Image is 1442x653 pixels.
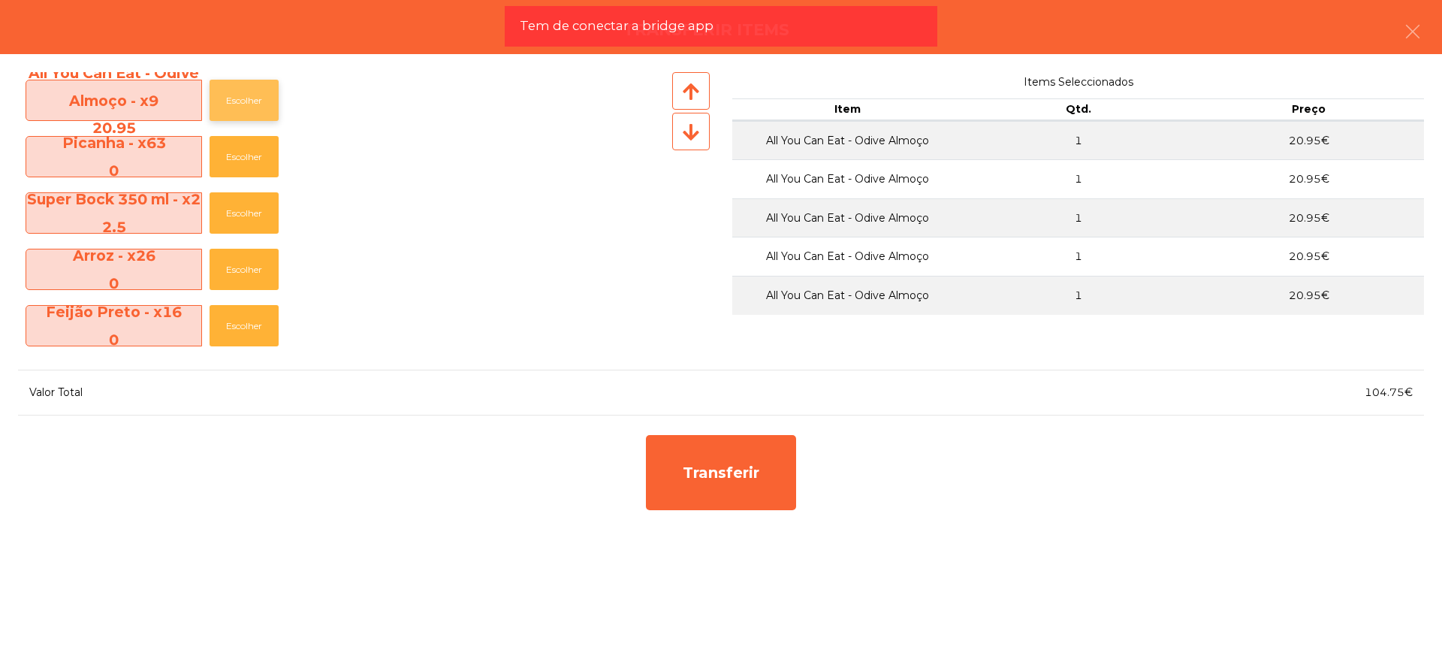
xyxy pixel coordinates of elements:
span: Items Seleccionados [732,72,1424,92]
td: All You Can Eat - Odive Almoço [732,159,963,198]
button: Escolher [210,136,279,177]
th: Qtd. [963,98,1193,121]
button: Escolher [210,249,279,290]
td: All You Can Eat - Odive Almoço [732,198,963,237]
td: 20.95€ [1193,159,1424,198]
span: Feijão Preto - x16 [26,298,201,353]
div: 20.95 [26,114,201,141]
td: 20.95€ [1193,198,1424,237]
th: Item [732,98,963,121]
div: 2.5 [26,213,201,240]
div: 0 [26,270,201,297]
td: 20.95€ [1193,237,1424,276]
button: Escolher [210,80,279,121]
td: 1 [963,121,1193,160]
td: 1 [963,276,1193,315]
div: 0 [26,157,201,184]
span: Arroz - x26 [26,242,201,297]
span: All You Can Eat - Odive Almoço - x9 [26,59,201,141]
button: Escolher [210,305,279,346]
span: 104.75€ [1365,385,1413,399]
div: Transferir [646,435,796,510]
span: Valor Total [29,385,83,399]
td: All You Can Eat - Odive Almoço [732,276,963,315]
th: Preço [1193,98,1424,121]
td: All You Can Eat - Odive Almoço [732,121,963,160]
td: 20.95€ [1193,121,1424,160]
button: Escolher [210,192,279,234]
span: Tem de conectar a bridge app [520,17,713,35]
td: 1 [963,159,1193,198]
td: All You Can Eat - Odive Almoço [732,237,963,276]
td: 1 [963,198,1193,237]
td: 1 [963,237,1193,276]
span: Super Bock 350 ml - x2 [26,186,201,240]
span: Picanha - x63 [26,129,201,184]
div: 0 [26,326,201,353]
span: Salada Vinagrete - x9 [26,355,201,410]
td: 20.95€ [1193,276,1424,315]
